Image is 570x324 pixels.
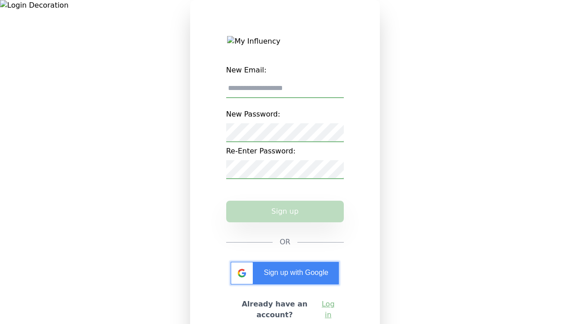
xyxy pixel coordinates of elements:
[264,269,328,276] span: Sign up with Google
[226,61,344,79] label: New Email:
[231,262,339,284] div: Sign up with Google
[227,36,342,47] img: My Influency
[280,237,291,247] span: OR
[233,299,316,320] h2: Already have an account?
[319,299,337,320] a: Log in
[226,142,344,160] label: Re-Enter Password:
[226,105,344,123] label: New Password:
[226,201,344,222] button: Sign up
